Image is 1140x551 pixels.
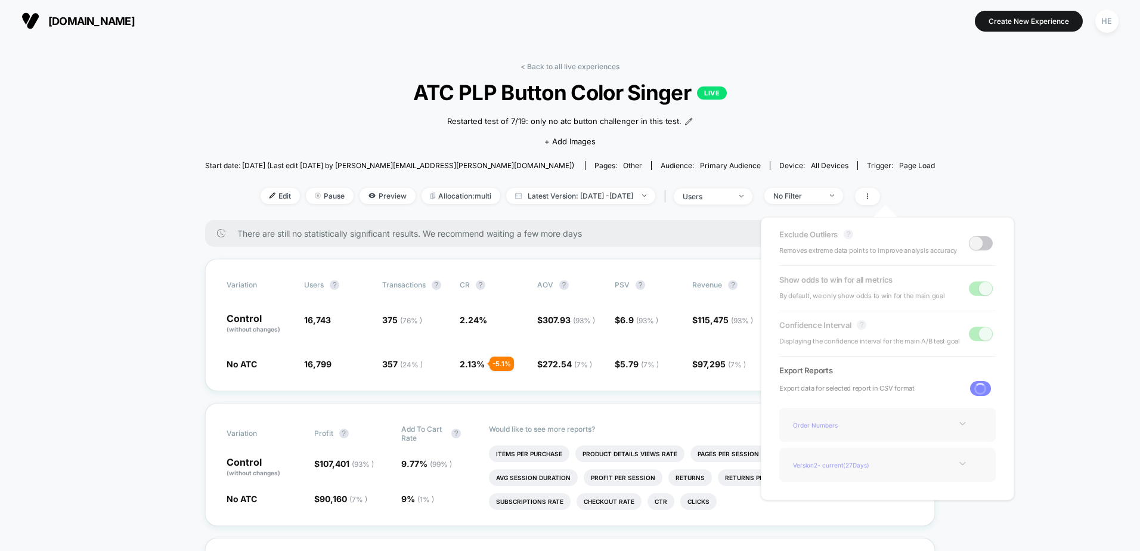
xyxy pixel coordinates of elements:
[304,359,332,369] span: 16,799
[490,357,514,371] div: - 5.1 %
[975,11,1083,32] button: Create New Experience
[460,359,485,369] span: 2.13 %
[615,280,630,289] span: PSV
[574,360,592,369] span: ( 7 % )
[241,80,898,105] span: ATC PLP Button Color Singer
[489,469,578,486] li: Avg Session Duration
[489,425,913,434] p: Would like to see more reports?
[615,359,659,369] span: $
[692,359,746,369] span: $
[770,161,857,170] span: Device:
[314,459,374,469] span: $
[304,315,331,325] span: 16,743
[304,280,324,289] span: users
[773,191,821,200] div: No Filter
[460,280,470,289] span: CR
[237,228,911,239] span: There are still no statistically significant results. We recommend waiting a few more days
[314,429,333,438] span: Profit
[779,383,915,394] span: Export data for selected report in CSV format
[330,280,339,290] button: ?
[48,15,135,27] span: [DOMAIN_NAME]
[680,493,717,510] li: Clicks
[227,425,292,442] span: Variation
[489,493,571,510] li: Subscriptions Rate
[382,359,423,369] span: 357
[615,315,658,325] span: $
[227,457,302,478] p: Control
[21,12,39,30] img: Visually logo
[227,494,257,504] span: No ATC
[382,280,426,289] span: Transactions
[857,320,866,330] button: ?
[620,315,658,325] span: 6.9
[779,320,851,330] span: Confidence Interval
[731,316,753,325] span: ( 93 % )
[227,359,257,369] span: No ATC
[623,161,642,170] span: other
[430,193,435,199] img: rebalance
[779,275,893,284] span: Show odds to win for all metrics
[506,188,655,204] span: Latest Version: [DATE] - [DATE]
[227,326,280,333] span: (without changes)
[728,360,746,369] span: ( 7 % )
[401,425,445,442] span: Add To Cart Rate
[432,280,441,290] button: ?
[451,429,461,438] button: ?
[401,494,434,504] span: 9 %
[636,280,645,290] button: ?
[648,493,674,510] li: Ctr
[698,359,746,369] span: 97,295
[636,316,658,325] span: ( 93 % )
[700,161,761,170] span: Primary Audience
[718,469,804,486] li: Returns Per Session
[320,459,374,469] span: 107,401
[400,360,423,369] span: ( 24 % )
[382,315,422,325] span: 375
[661,161,761,170] div: Audience:
[577,493,642,510] li: Checkout Rate
[18,11,138,30] button: [DOMAIN_NAME]
[537,280,553,289] span: AOV
[779,336,960,347] span: Displaying the confidence interval for the main A/B test goal
[811,161,848,170] span: all devices
[844,230,853,239] button: ?
[779,245,957,256] span: Removes extreme data points to improve analysis accuracy
[269,193,275,199] img: edit
[690,445,766,462] li: Pages Per Session
[575,445,684,462] li: Product Details Views Rate
[460,315,487,325] span: 2.24 %
[339,429,349,438] button: ?
[641,360,659,369] span: ( 7 % )
[698,315,753,325] span: 115,475
[227,314,292,334] p: Control
[489,445,569,462] li: Items Per Purchase
[227,280,292,290] span: Variation
[779,230,838,239] span: Exclude Outliers
[349,495,367,504] span: ( 7 % )
[306,188,354,204] span: Pause
[692,280,722,289] span: Revenue
[521,62,619,71] a: < Back to all live experiences
[620,359,659,369] span: 5.79
[205,161,574,170] span: Start date: [DATE] (Last edit [DATE] by [PERSON_NAME][EMAIL_ADDRESS][PERSON_NAME][DOMAIN_NAME])
[261,188,300,204] span: Edit
[867,161,935,170] div: Trigger:
[830,194,834,197] img: end
[476,280,485,290] button: ?
[1095,10,1119,33] div: HE
[515,193,522,199] img: calendar
[447,116,681,128] span: Restarted test of 7/19: only no atc button challenger in this test.
[584,469,662,486] li: Profit Per Session
[728,280,738,290] button: ?
[573,316,595,325] span: ( 93 % )
[697,86,727,100] p: LIVE
[1092,9,1122,33] button: HE
[422,188,500,204] span: Allocation: multi
[668,469,712,486] li: Returns
[899,161,935,170] span: Page Load
[314,494,367,504] span: $
[642,194,646,197] img: end
[739,195,744,197] img: end
[779,290,945,302] span: By default, we only show odds to win for the main goal
[315,193,321,199] img: end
